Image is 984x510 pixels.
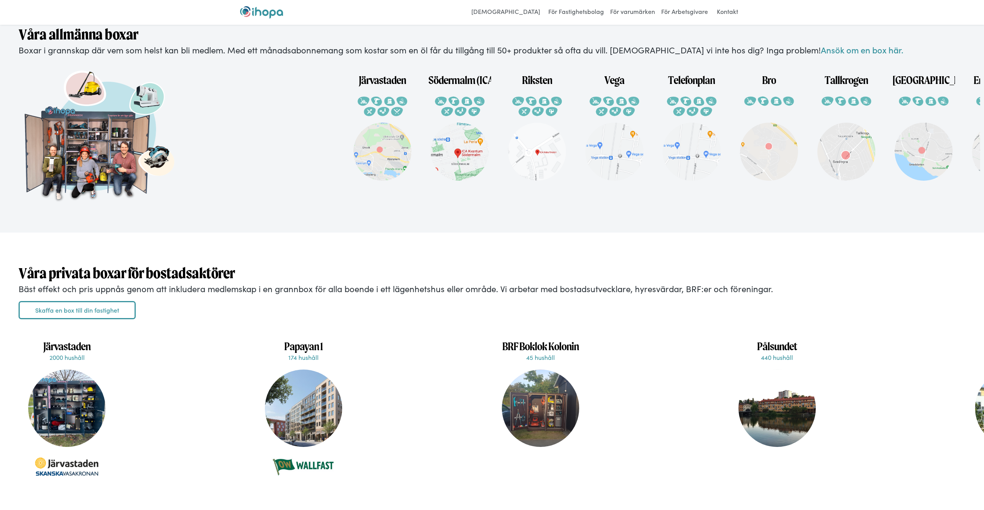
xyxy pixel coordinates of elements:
[576,62,653,192] a: Vega
[19,26,138,43] strong: Våra allmänna boxar
[762,66,776,87] h1: Bro
[892,66,955,87] h1: [GEOGRAPHIC_DATA]
[240,6,283,19] a: home
[344,62,421,192] a: Järvastaden
[733,353,822,361] p: 440 hushåll
[259,353,348,361] p: 174 hushåll
[653,62,730,192] a: Telefonplan
[428,66,491,87] h1: Södermalm (ICA Kvantum)
[546,6,606,19] a: För Fastighetsbolag
[421,62,498,192] a: Södermalm (ICA Kvantum)
[19,301,136,320] a: Skaffa en box till din fastighet
[359,66,406,87] h1: Järvastaden
[604,66,624,87] h1: Vega
[659,6,710,19] a: För Arbetsgivare
[22,353,111,361] p: 2000 hushåll
[608,6,657,19] a: För varumärken
[496,339,585,353] h1: BRF Boklok Kolonin
[19,44,965,56] p: Boxar i grannskap där vem som helst kan bli medlem. Med ett månadsabonnemang som kostar som en öl...
[821,44,903,56] a: Ansök om en box här.
[498,62,576,192] a: Riksten
[22,339,111,353] h1: Järvastaden
[19,264,235,282] strong: Våra privata boxar för bostadsaktörer
[712,6,743,19] a: Kontakt
[668,66,715,87] h1: Telefonplan
[730,62,808,192] a: Bro
[825,66,868,87] h1: Tallkrogen
[808,62,885,192] a: Tallkrogen
[496,353,585,361] p: 45 hushåll
[259,339,348,353] h1: Papayan 1
[522,66,552,87] h1: Riksten
[467,6,544,19] a: [DEMOGRAPHIC_DATA]
[733,339,822,353] h1: Pålsundet
[885,62,962,192] a: [GEOGRAPHIC_DATA]
[240,6,283,19] img: ihopa logo
[19,283,965,295] p: Bäst effekt och pris uppnås genom att inkludera medlemskap i en grannbox för alla boende i ett lä...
